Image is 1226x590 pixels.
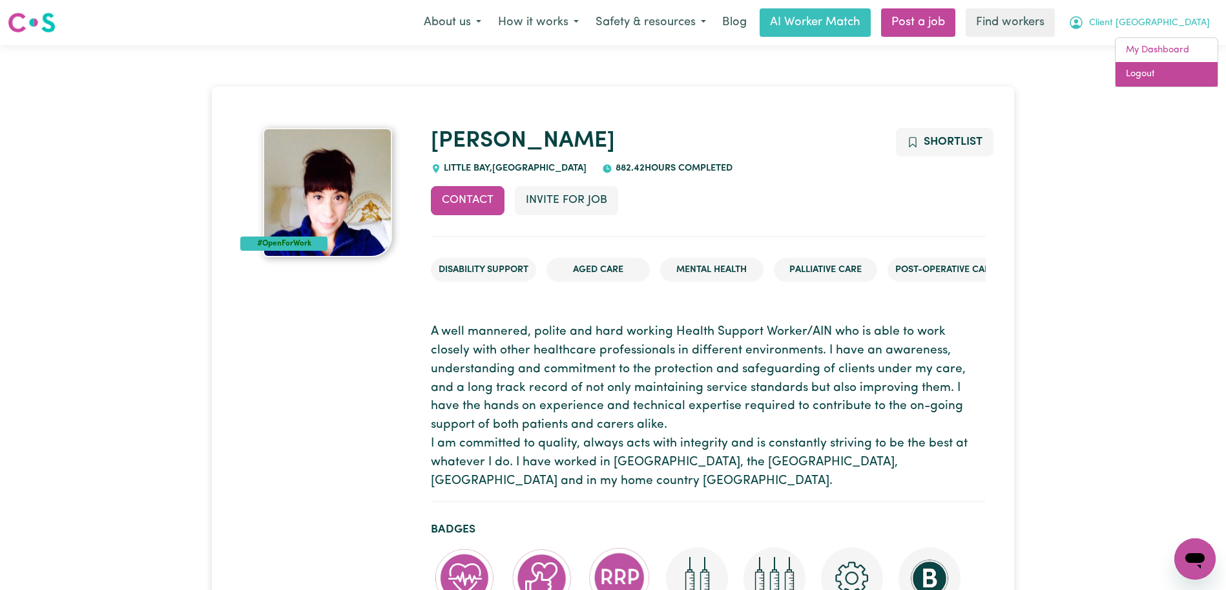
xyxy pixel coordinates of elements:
button: About us [415,9,490,36]
a: AI Worker Match [760,8,871,37]
h2: Badges [431,523,986,536]
span: 882.42 hours completed [612,163,732,173]
p: A well mannered, polite and hard working Health Support Worker/AIN who is able to work closely wi... [431,323,986,490]
a: My Dashboard [1116,38,1218,63]
a: [PERSON_NAME] [431,130,615,153]
button: Add to shortlist [896,128,993,156]
div: #OpenForWork [240,237,327,251]
a: Find workers [966,8,1055,37]
span: LITTLE BAY , [GEOGRAPHIC_DATA] [441,163,587,173]
button: How it works [490,9,587,36]
img: Claudia [263,128,392,257]
li: Aged Care [546,258,650,282]
li: Palliative care [774,258,877,282]
button: My Account [1060,9,1218,36]
button: Safety & resources [587,9,714,36]
a: Careseekers logo [8,8,56,37]
button: Contact [431,186,504,215]
li: Mental Health [660,258,764,282]
li: Disability Support [431,258,536,282]
span: Client [GEOGRAPHIC_DATA] [1089,16,1210,30]
iframe: Button to launch messaging window [1174,538,1216,580]
a: Claudia's profile picture'#OpenForWork [240,128,415,257]
a: Blog [714,8,754,37]
a: Logout [1116,62,1218,87]
img: Careseekers logo [8,11,56,34]
span: Shortlist [924,136,982,147]
button: Invite for Job [515,186,618,215]
div: My Account [1115,37,1218,87]
a: Post a job [881,8,955,37]
li: Post-operative care [888,258,1003,282]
